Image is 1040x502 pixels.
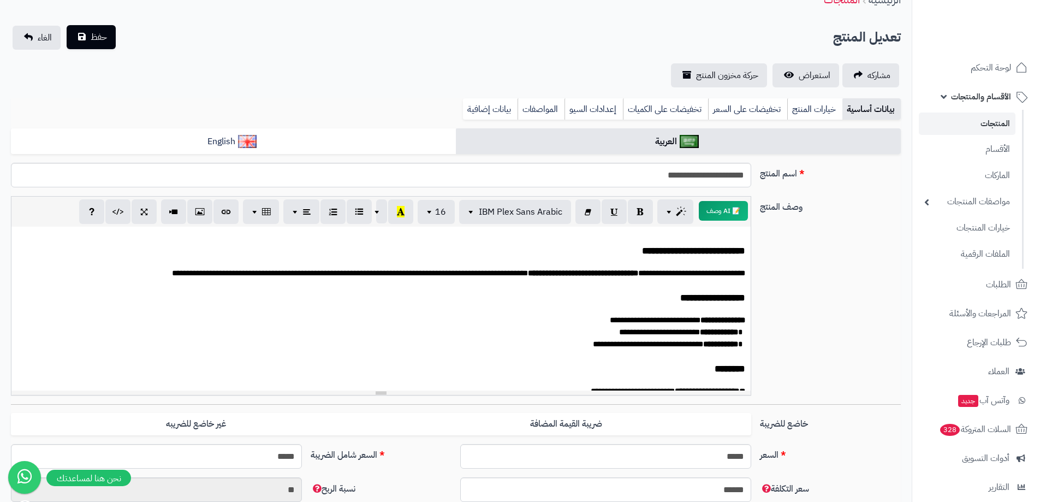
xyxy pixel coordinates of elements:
[919,387,1033,414] a: وآتس آبجديد
[833,26,901,49] h2: تعديل المنتج
[787,98,842,120] a: خيارات المنتج
[623,98,708,120] a: تخفيضات على الكميات
[919,216,1015,240] a: خيارات المنتجات
[919,243,1015,266] a: الملفات الرقمية
[949,306,1011,321] span: المراجعات والأسئلة
[67,25,116,49] button: حفظ
[518,98,564,120] a: المواصفات
[381,413,751,435] label: ضريبة القيمة المضافة
[986,277,1011,292] span: الطلبات
[772,63,839,87] a: استعراض
[919,358,1033,385] a: العملاء
[940,424,960,436] span: 328
[38,31,52,44] span: الغاء
[699,201,748,221] button: 📝 AI وصف
[306,444,456,462] label: السعر شامل الضريبة
[919,271,1033,298] a: الطلبات
[966,29,1030,52] img: logo-2.png
[13,26,61,50] a: الغاء
[842,98,901,120] a: بيانات أساسية
[919,138,1015,161] a: الأقسام
[971,60,1011,75] span: لوحة التحكم
[696,69,758,82] span: حركة مخزون المنتج
[671,63,767,87] a: حركة مخزون المنتج
[756,196,905,214] label: وصف المنتج
[311,482,355,495] span: نسبة الربح
[11,413,381,435] label: غير خاضع للضريبه
[463,98,518,120] a: بيانات إضافية
[459,200,571,224] button: IBM Plex Sans Arabic
[435,205,446,218] span: 16
[456,128,901,155] a: العربية
[958,395,978,407] span: جديد
[91,31,107,44] span: حفظ
[238,135,257,148] img: English
[564,98,623,120] a: إعدادات السيو
[680,135,699,148] img: العربية
[988,364,1009,379] span: العملاء
[919,300,1033,327] a: المراجعات والأسئلة
[919,445,1033,471] a: أدوات التسويق
[919,190,1015,214] a: مواصفات المنتجات
[919,416,1033,442] a: السلات المتروكة328
[756,163,905,180] label: اسم المنتج
[939,422,1011,437] span: السلات المتروكة
[919,55,1033,81] a: لوحة التحكم
[919,474,1033,500] a: التقارير
[967,335,1011,350] span: طلبات الإرجاع
[867,69,890,82] span: مشاركه
[756,444,905,462] label: السعر
[919,164,1015,187] a: الماركات
[756,413,905,430] label: خاضع للضريبة
[957,393,1009,408] span: وآتس آب
[708,98,787,120] a: تخفيضات على السعر
[989,480,1009,495] span: التقارير
[418,200,455,224] button: 16
[479,205,562,218] span: IBM Plex Sans Arabic
[799,69,830,82] span: استعراض
[951,89,1011,104] span: الأقسام والمنتجات
[919,113,1015,135] a: المنتجات
[842,63,899,87] a: مشاركه
[962,451,1009,466] span: أدوات التسويق
[919,329,1033,356] a: طلبات الإرجاع
[760,482,809,495] span: سعر التكلفة
[11,128,456,155] a: English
